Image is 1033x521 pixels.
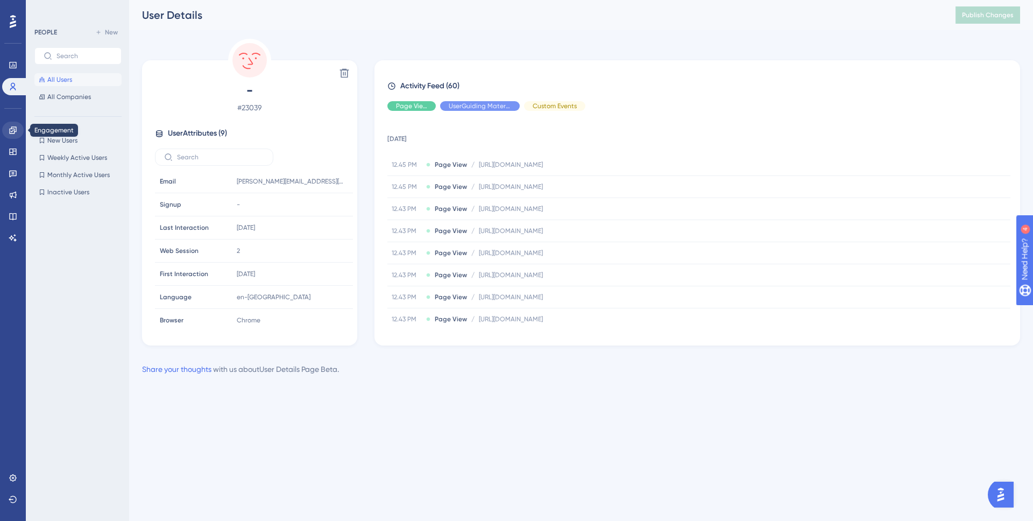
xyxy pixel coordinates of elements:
[237,247,240,255] span: 2
[237,200,240,209] span: -
[392,182,422,191] span: 12.45 PM
[435,271,467,279] span: Page View
[237,316,260,325] span: Chrome
[155,82,344,99] span: -
[237,224,255,231] time: [DATE]
[435,315,467,323] span: Page View
[479,271,543,279] span: [URL][DOMAIN_NAME]
[471,271,475,279] span: /
[396,102,427,110] span: Page View
[168,127,227,140] span: User Attributes ( 9 )
[435,293,467,301] span: Page View
[34,90,122,103] button: All Companies
[34,151,122,164] button: Weekly Active Users
[47,188,89,196] span: Inactive Users
[435,227,467,235] span: Page View
[47,93,91,101] span: All Companies
[34,134,122,147] button: New Users
[56,52,112,60] input: Search
[25,3,67,16] span: Need Help?
[392,293,422,301] span: 12.43 PM
[237,177,344,186] span: [PERSON_NAME][EMAIL_ADDRESS][DOMAIN_NAME]
[435,249,467,257] span: Page View
[142,8,929,23] div: User Details
[160,247,199,255] span: Web Session
[435,205,467,213] span: Page View
[479,315,543,323] span: [URL][DOMAIN_NAME]
[47,136,77,145] span: New Users
[988,478,1020,511] iframe: UserGuiding AI Assistant Launcher
[387,119,1010,154] td: [DATE]
[435,182,467,191] span: Page View
[160,270,208,278] span: First Interaction
[142,363,339,376] div: with us about User Details Page Beta .
[471,160,475,169] span: /
[435,160,467,169] span: Page View
[160,316,183,325] span: Browser
[392,315,422,323] span: 12.43 PM
[392,227,422,235] span: 12.43 PM
[160,177,176,186] span: Email
[533,102,577,110] span: Custom Events
[155,101,344,114] span: # 23039
[105,28,118,37] span: New
[91,26,122,39] button: New
[237,293,310,301] span: en-[GEOGRAPHIC_DATA]
[449,102,511,110] span: UserGuiding Material
[479,227,543,235] span: [URL][DOMAIN_NAME]
[34,168,122,181] button: Monthly Active Users
[237,270,255,278] time: [DATE]
[392,271,422,279] span: 12.43 PM
[160,223,209,232] span: Last Interaction
[392,205,422,213] span: 12.43 PM
[392,160,422,169] span: 12.45 PM
[479,205,543,213] span: [URL][DOMAIN_NAME]
[142,365,211,374] a: Share your thoughts
[471,205,475,213] span: /
[47,153,107,162] span: Weekly Active Users
[471,182,475,191] span: /
[75,5,78,14] div: 4
[479,249,543,257] span: [URL][DOMAIN_NAME]
[471,315,475,323] span: /
[479,293,543,301] span: [URL][DOMAIN_NAME]
[962,11,1014,19] span: Publish Changes
[47,171,110,179] span: Monthly Active Users
[400,80,459,93] span: Activity Feed (60)
[47,75,72,84] span: All Users
[471,293,475,301] span: /
[34,186,122,199] button: Inactive Users
[479,182,543,191] span: [URL][DOMAIN_NAME]
[34,28,57,37] div: PEOPLE
[177,153,264,161] input: Search
[160,200,181,209] span: Signup
[471,227,475,235] span: /
[471,249,475,257] span: /
[392,249,422,257] span: 12.43 PM
[479,160,543,169] span: [URL][DOMAIN_NAME]
[956,6,1020,24] button: Publish Changes
[160,293,192,301] span: Language
[34,73,122,86] button: All Users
